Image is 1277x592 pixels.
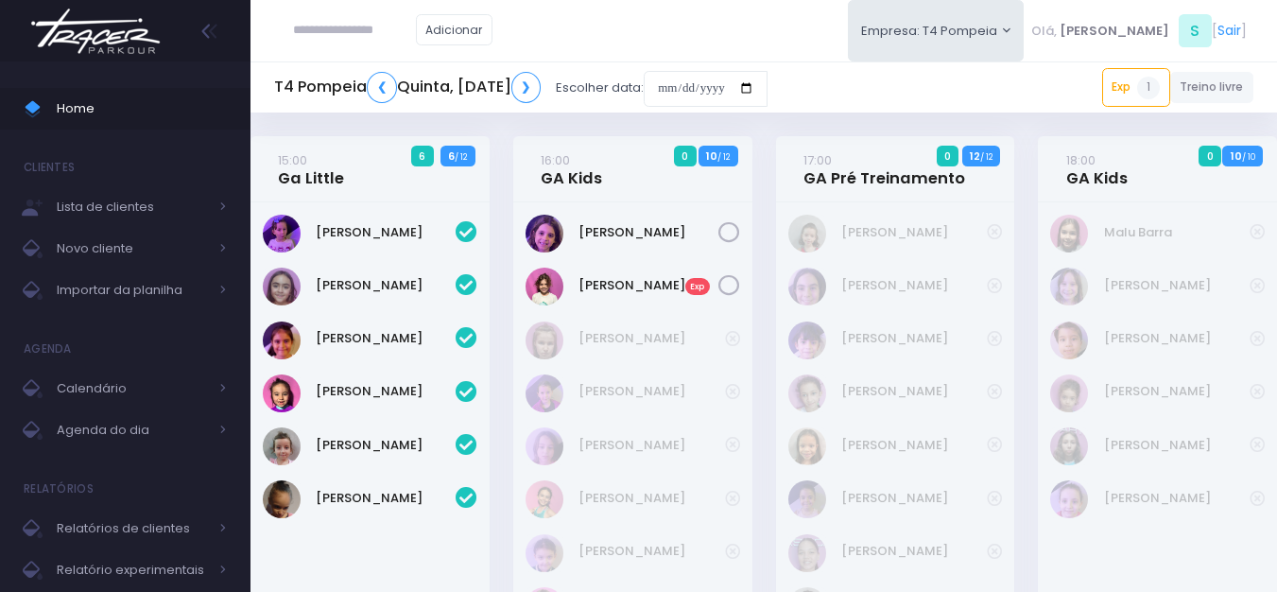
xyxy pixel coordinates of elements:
span: Relatórios de clientes [57,516,208,541]
h4: Clientes [24,148,75,186]
span: Home [57,96,227,121]
a: [PERSON_NAME] [578,382,725,401]
img: Ana carolina marucci [788,215,826,252]
img: Júlia Meneguim Merlo [263,374,301,412]
img: Antonia Landmann [526,322,563,359]
small: / 10 [1242,151,1255,163]
span: Relatório experimentais [57,558,208,583]
a: [PERSON_NAME] [841,223,988,242]
small: 16:00 [541,151,570,169]
img: Eloah Meneguim Tenorio [263,268,301,305]
img: Yumi Muller [1050,322,1088,359]
span: 0 [937,146,959,166]
img: Malu Barra Guirro [1050,215,1088,252]
a: [PERSON_NAME] [841,329,988,348]
a: Treino livre [1170,72,1254,103]
a: [PERSON_NAME] [1104,436,1251,455]
img: Gabriela Jordão Natacci [526,427,563,465]
img: Filomena Caruso Grano [1050,427,1088,465]
a: [PERSON_NAME] [1104,489,1251,508]
img: Emilia Rodrigues [1050,374,1088,412]
a: ❮ [367,72,397,103]
a: [PERSON_NAME] [578,489,725,508]
img: Mariana Tamarindo de Souza [526,268,563,305]
small: 15:00 [278,151,307,169]
a: Malu Barra [1104,223,1251,242]
a: 17:00GA Pré Treinamento [803,150,965,188]
img: Rafaella Westphalen Porto Ravasi [1050,480,1088,518]
img: Júlia Ibarrola Lima [788,427,826,465]
span: Agenda do dia [57,418,208,443]
img: Ivy Miki Miessa Guadanuci [788,374,826,412]
a: [PERSON_NAME] [841,489,988,508]
small: 18:00 [1066,151,1096,169]
img: Mirella Figueiredo Rojas [263,427,301,465]
img: Maria Carolina Franze Oliveira [788,534,826,572]
a: 18:00GA Kids [1066,150,1128,188]
a: [PERSON_NAME] [1104,276,1251,295]
a: [PERSON_NAME] [316,489,456,508]
img: Sophia Crispi Marques dos Santos [263,480,301,518]
a: [PERSON_NAME]Exp [578,276,718,295]
small: / 12 [980,151,992,163]
a: [PERSON_NAME] [1104,382,1251,401]
img: Alice Mattos [263,215,301,252]
strong: 12 [970,148,980,164]
a: [PERSON_NAME] [316,329,456,348]
a: Exp1 [1102,68,1170,106]
span: Calendário [57,376,208,401]
span: Olá, [1031,22,1057,41]
a: [PERSON_NAME] [316,382,456,401]
span: 0 [674,146,697,166]
a: [PERSON_NAME] [841,436,988,455]
img: LIZ WHITAKER DE ALMEIDA BORGES [788,480,826,518]
span: 6 [411,146,434,166]
strong: 10 [1231,148,1242,164]
span: Importar da planilha [57,278,208,303]
span: Exp [685,278,710,295]
a: [PERSON_NAME] [578,329,725,348]
span: S [1179,14,1212,47]
small: / 12 [455,151,467,163]
span: Lista de clientes [57,195,208,219]
h4: Agenda [24,330,72,368]
h4: Relatórios [24,470,94,508]
a: [PERSON_NAME] [578,436,725,455]
small: 17:00 [803,151,832,169]
a: [PERSON_NAME] [316,276,456,295]
a: [PERSON_NAME] [316,436,456,455]
a: [PERSON_NAME] [1104,329,1251,348]
img: Isabela dela plata souza [788,322,826,359]
a: 16:00GA Kids [541,150,602,188]
span: 1 [1137,77,1160,99]
img: Lara Souza [526,480,563,518]
a: [PERSON_NAME] [578,223,718,242]
h5: T4 Pompeia Quinta, [DATE] [274,72,541,103]
a: ❯ [511,72,542,103]
img: Antonella Rossi Paes Previtalli [788,268,826,305]
div: Escolher data: [274,66,768,110]
small: / 12 [717,151,730,163]
a: [PERSON_NAME] [841,276,988,295]
a: [PERSON_NAME] [578,542,725,561]
a: Adicionar [416,14,493,45]
strong: 10 [706,148,717,164]
img: Laura Novaes Abud [526,215,563,252]
span: 0 [1199,146,1221,166]
a: [PERSON_NAME] [841,382,988,401]
a: [PERSON_NAME] [841,542,988,561]
img: Liz Helvadjian [526,534,563,572]
img: Melissa Gouveia [1050,268,1088,305]
a: 15:00Ga Little [278,150,344,188]
div: [ ] [1024,9,1253,52]
a: [PERSON_NAME] [316,223,456,242]
img: Helena Ongarato Amorim Silva [263,322,301,359]
strong: 6 [448,148,455,164]
span: [PERSON_NAME] [1060,22,1169,41]
span: Novo cliente [57,236,208,261]
img: Diana Rosa Oliveira [526,374,563,412]
a: Sair [1217,21,1241,41]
